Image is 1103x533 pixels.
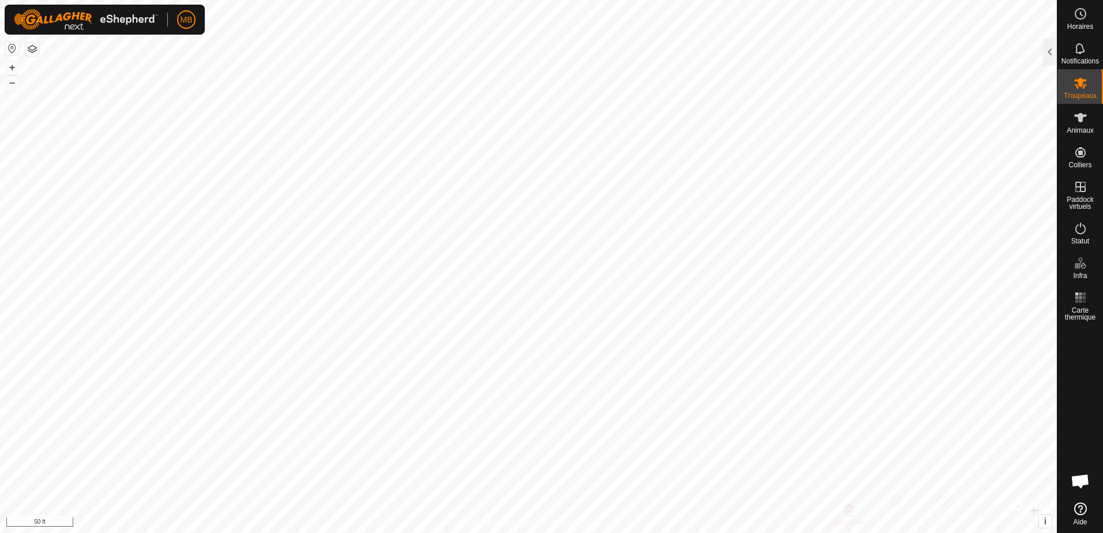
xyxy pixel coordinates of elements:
span: Troupeaux [1064,92,1097,99]
button: – [5,76,19,89]
span: i [1044,516,1046,526]
span: Paddock virtuels [1060,196,1100,210]
span: Statut [1071,238,1089,245]
button: + [5,61,19,74]
button: i [1039,515,1052,528]
button: Réinitialiser la carte [5,42,19,55]
a: Politique de confidentialité [457,518,537,528]
img: Logo Gallagher [14,9,158,30]
span: Aide [1073,519,1087,526]
span: Colliers [1068,162,1091,168]
span: Infra [1073,272,1087,279]
span: MB [181,14,193,26]
span: Animaux [1067,127,1094,134]
a: Aide [1057,498,1103,530]
span: Horaires [1067,23,1093,30]
button: Couches de carte [25,42,39,56]
a: Contactez-nous [551,518,600,528]
div: Ouvrir le chat [1063,464,1098,498]
span: Carte thermique [1060,307,1100,321]
span: Notifications [1061,58,1099,65]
